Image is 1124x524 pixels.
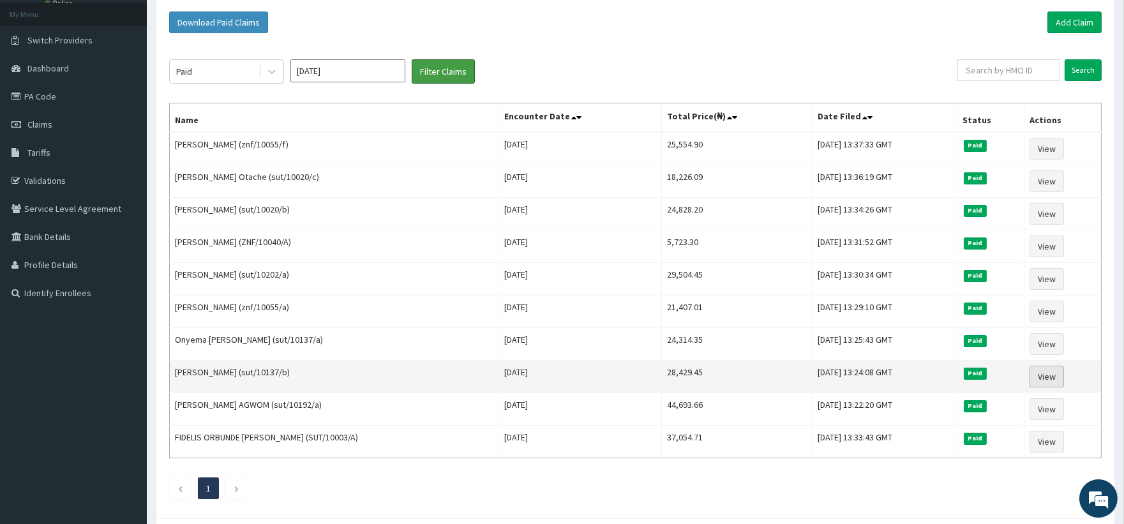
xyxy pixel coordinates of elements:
a: Page 1 is your current page [206,483,211,494]
input: Search [1065,59,1102,81]
td: [DATE] [499,328,662,361]
span: Dashboard [27,63,69,74]
span: Paid [964,335,987,347]
td: 21,407.01 [661,296,812,328]
td: [PERSON_NAME] (sut/10202/a) [170,263,499,296]
td: 24,314.35 [661,328,812,361]
td: [PERSON_NAME] (sut/10137/b) [170,361,499,393]
td: FIDELIS ORBUNDE [PERSON_NAME] (SUT/10003/A) [170,426,499,458]
th: Encounter Date [499,103,662,133]
td: [DATE] [499,132,662,165]
span: Paid [964,400,987,412]
span: Switch Providers [27,34,93,46]
input: Search by HMO ID [957,59,1060,81]
a: View [1030,268,1064,290]
td: 18,226.09 [661,165,812,198]
button: Filter Claims [412,59,475,84]
td: 5,723.30 [661,230,812,263]
span: Paid [964,433,987,444]
td: [PERSON_NAME] (sut/10020/b) [170,198,499,230]
td: [DATE] [499,361,662,393]
span: Paid [964,270,987,281]
td: [DATE] 13:29:10 GMT [812,296,957,328]
span: Paid [964,140,987,151]
a: View [1030,431,1064,453]
td: [DATE] [499,393,662,426]
td: [DATE] [499,165,662,198]
td: [DATE] 13:24:08 GMT [812,361,957,393]
span: Paid [964,303,987,314]
th: Name [170,103,499,133]
td: [DATE] 13:22:20 GMT [812,393,957,426]
th: Total Price(₦) [661,103,812,133]
td: [DATE] [499,296,662,328]
td: [DATE] 13:36:19 GMT [812,165,957,198]
a: View [1030,398,1064,420]
td: [PERSON_NAME] AGWOM (sut/10192/a) [170,393,499,426]
a: View [1030,333,1064,355]
a: View [1030,203,1064,225]
td: [PERSON_NAME] (znf/10055/a) [170,296,499,328]
td: 28,429.45 [661,361,812,393]
td: 24,828.20 [661,198,812,230]
a: Next page [234,483,239,494]
td: [DATE] [499,263,662,296]
th: Status [957,103,1024,133]
td: [DATE] 13:34:26 GMT [812,198,957,230]
td: 29,504.45 [661,263,812,296]
a: Add Claim [1047,11,1102,33]
td: [DATE] [499,198,662,230]
td: [PERSON_NAME] Otache (sut/10020/c) [170,165,499,198]
span: Paid [964,172,987,184]
td: [PERSON_NAME] (znf/10055/f) [170,132,499,165]
td: [DATE] [499,230,662,263]
td: Onyema [PERSON_NAME] (sut/10137/a) [170,328,499,361]
span: Claims [27,119,52,130]
button: Download Paid Claims [169,11,268,33]
td: 37,054.71 [661,426,812,458]
td: [DATE] 13:31:52 GMT [812,230,957,263]
td: [DATE] 13:37:33 GMT [812,132,957,165]
a: View [1030,170,1064,192]
td: [PERSON_NAME] (ZNF/10040/A) [170,230,499,263]
a: View [1030,236,1064,257]
a: Previous page [177,483,183,494]
td: 25,554.90 [661,132,812,165]
td: 44,693.66 [661,393,812,426]
td: [DATE] 13:30:34 GMT [812,263,957,296]
span: Paid [964,237,987,249]
td: [DATE] 13:25:43 GMT [812,328,957,361]
th: Date Filed [812,103,957,133]
span: Paid [964,205,987,216]
th: Actions [1024,103,1102,133]
a: View [1030,138,1064,160]
td: [DATE] 13:33:43 GMT [812,426,957,458]
span: Paid [964,368,987,379]
span: Tariffs [27,147,50,158]
input: Select Month and Year [290,59,405,82]
div: Paid [176,65,192,78]
a: View [1030,366,1064,387]
td: [DATE] [499,426,662,458]
a: View [1030,301,1064,322]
